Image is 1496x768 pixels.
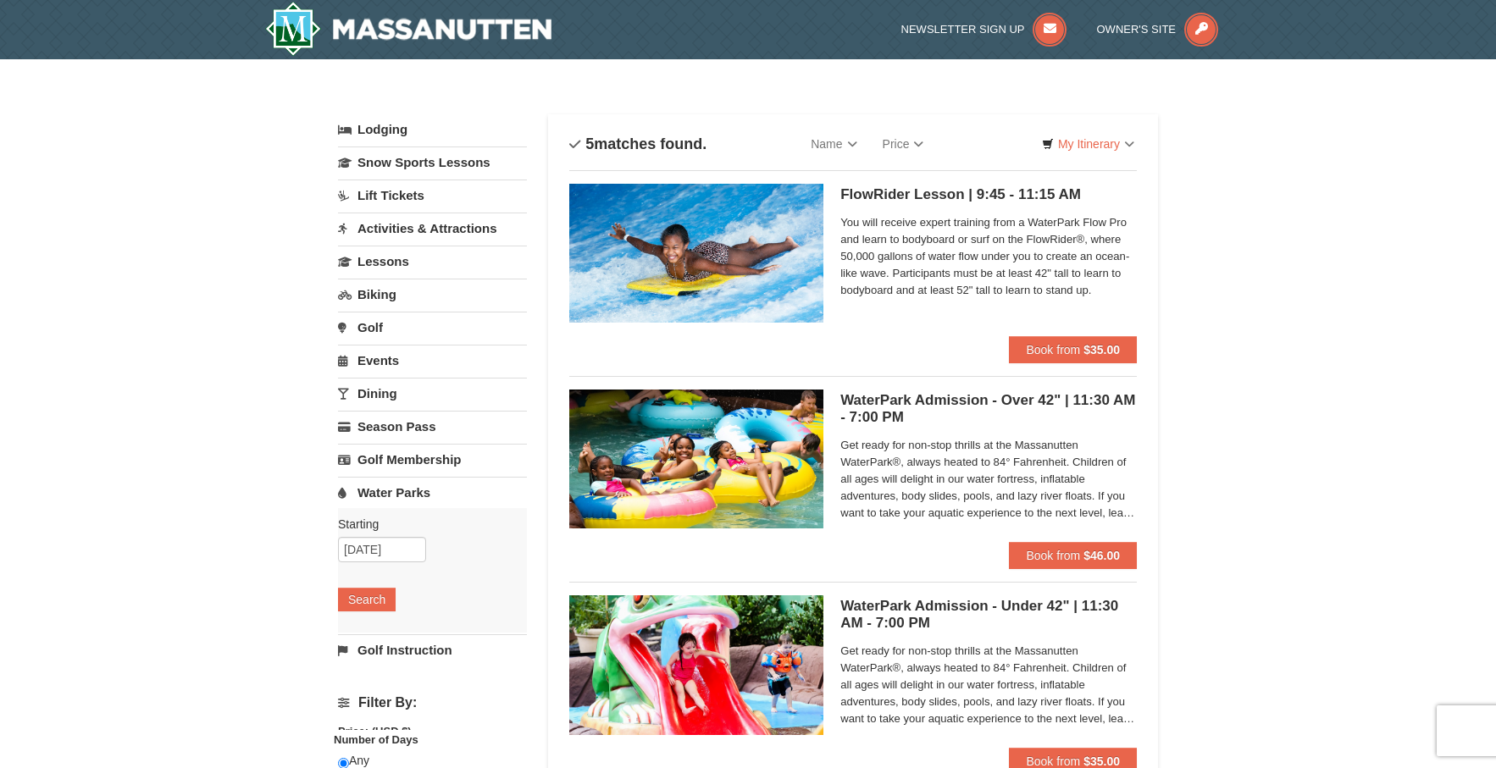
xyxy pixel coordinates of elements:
[338,411,527,442] a: Season Pass
[1009,542,1137,569] button: Book from $46.00
[1083,549,1120,562] strong: $46.00
[338,378,527,409] a: Dining
[338,588,396,611] button: Search
[569,595,823,734] img: 6619917-1570-0b90b492.jpg
[840,598,1137,632] h5: WaterPark Admission - Under 42" | 11:30 AM - 7:00 PM
[265,2,551,56] img: Massanutten Resort Logo
[569,390,823,528] img: 6619917-1560-394ba125.jpg
[338,695,527,710] h4: Filter By:
[798,127,869,161] a: Name
[338,146,527,178] a: Snow Sports Lessons
[338,516,514,533] label: Starting
[338,312,527,343] a: Golf
[1097,23,1219,36] a: Owner's Site
[334,733,418,746] strong: Number of Days
[840,437,1137,522] span: Get ready for non-stop thrills at the Massanutten WaterPark®, always heated to 84° Fahrenheit. Ch...
[840,214,1137,299] span: You will receive expert training from a WaterPark Flow Pro and learn to bodyboard or surf on the ...
[338,477,527,508] a: Water Parks
[1026,549,1080,562] span: Book from
[1083,343,1120,356] strong: $35.00
[338,725,412,738] strong: Price: (USD $)
[338,246,527,277] a: Lessons
[901,23,1025,36] span: Newsletter Sign Up
[1009,336,1137,363] button: Book from $35.00
[1026,343,1080,356] span: Book from
[338,345,527,376] a: Events
[338,114,527,145] a: Lodging
[1083,754,1120,768] strong: $35.00
[840,186,1137,203] h5: FlowRider Lesson | 9:45 - 11:15 AM
[901,23,1067,36] a: Newsletter Sign Up
[338,634,527,666] a: Golf Instruction
[1097,23,1177,36] span: Owner's Site
[569,184,823,323] img: 6619917-216-363963c7.jpg
[840,392,1137,426] h5: WaterPark Admission - Over 42" | 11:30 AM - 7:00 PM
[338,279,527,310] a: Biking
[265,2,551,56] a: Massanutten Resort
[840,643,1137,727] span: Get ready for non-stop thrills at the Massanutten WaterPark®, always heated to 84° Fahrenheit. Ch...
[1026,754,1080,768] span: Book from
[1031,131,1145,157] a: My Itinerary
[338,444,527,475] a: Golf Membership
[338,180,527,211] a: Lift Tickets
[338,213,527,244] a: Activities & Attractions
[870,127,937,161] a: Price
